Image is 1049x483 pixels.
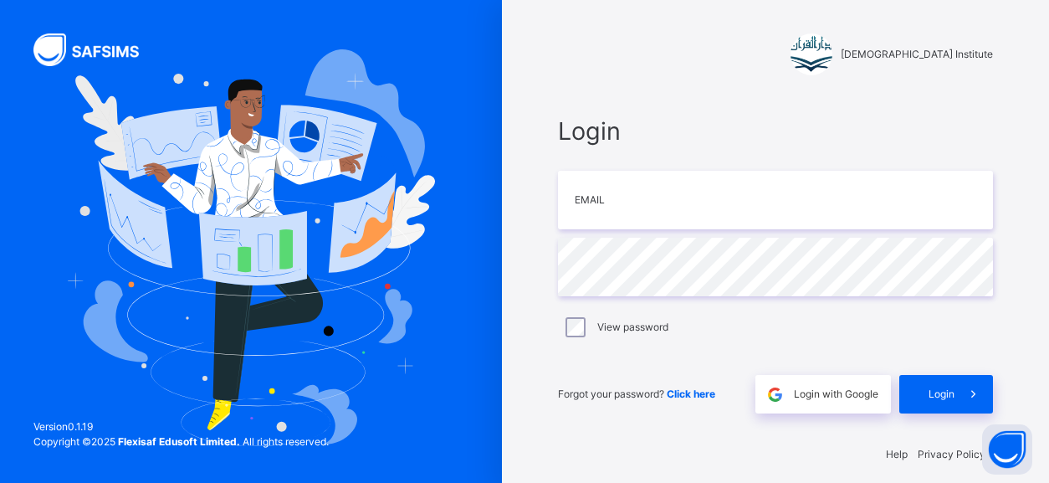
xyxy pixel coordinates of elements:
[667,388,715,400] a: Click here
[597,320,668,335] label: View password
[33,33,159,66] img: SAFSIMS Logo
[929,387,954,402] span: Login
[33,419,329,434] span: Version 0.1.19
[33,435,329,448] span: Copyright © 2025 All rights reserved.
[982,424,1032,475] button: Open asap
[918,448,985,460] a: Privacy Policy
[118,435,240,448] strong: Flexisaf Edusoft Limited.
[558,388,715,400] span: Forgot your password?
[794,387,878,402] span: Login with Google
[67,49,436,446] img: Hero Image
[558,113,993,149] span: Login
[765,385,785,404] img: google.396cfc9801f0270233282035f929180a.svg
[886,448,908,460] a: Help
[841,47,993,62] span: [DEMOGRAPHIC_DATA] Institute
